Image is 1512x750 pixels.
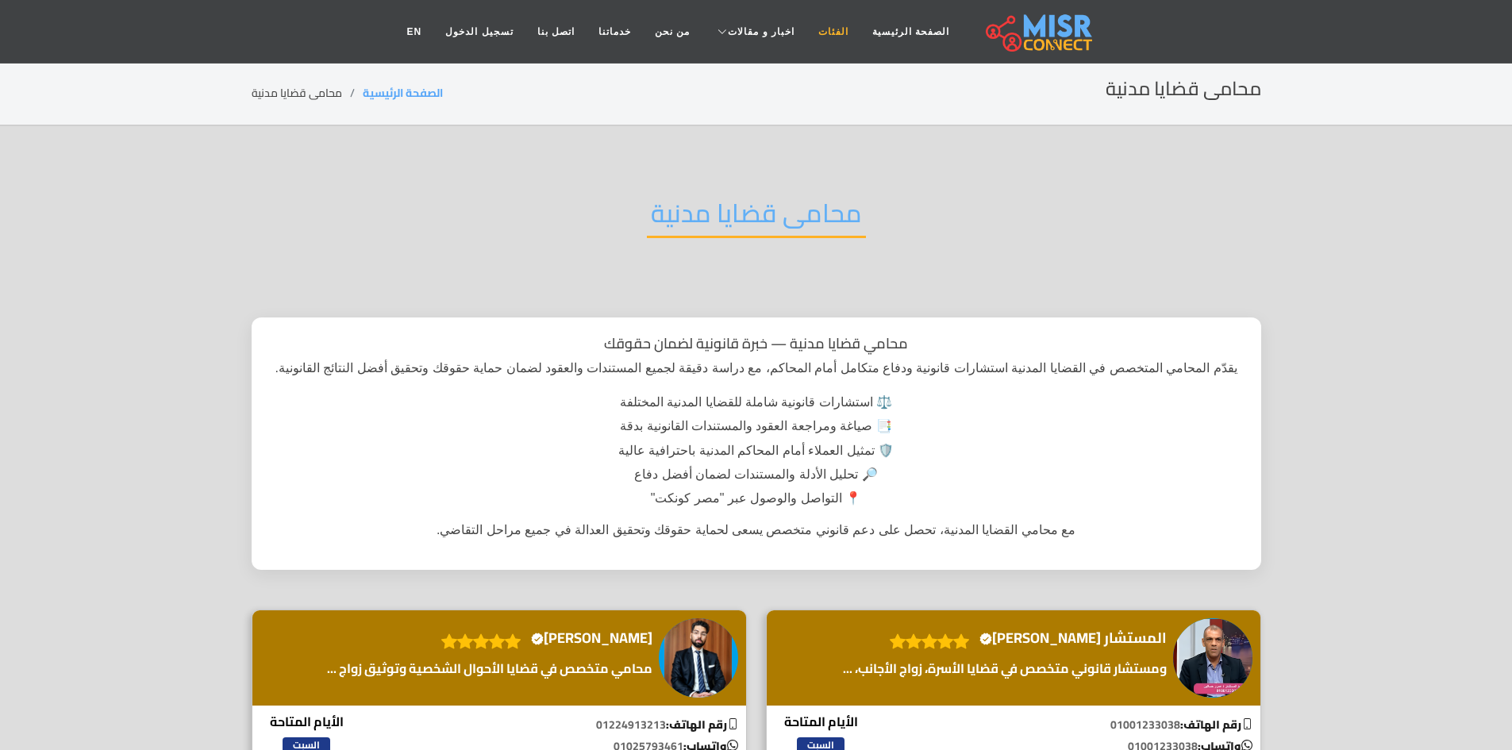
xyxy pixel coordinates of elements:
a: اتصل بنا [525,17,587,47]
b: رقم الهاتف: [1180,714,1252,735]
svg: Verified account [531,633,544,645]
h1: محامي قضايا مدنية — خبرة قانونية لضمان حقوقك [269,335,1244,352]
li: ⚖️ استشارات قانونية شاملة للقضايا المدنية المختلفة [455,390,1058,414]
a: الفئات [806,17,860,47]
p: 01001233038 [895,717,1260,733]
span: اخبار و مقالات [728,25,794,39]
p: 01224913213 [380,717,746,733]
li: 📍 التواصل والوصول عبر "مصر كونكت" [455,487,1058,510]
li: محامى قضايا مدنية [252,85,363,102]
h4: المستشار [PERSON_NAME] [979,629,1167,647]
li: 🔎 تحليل الأدلة والمستندات لضمان أفضل دفاع [455,463,1058,487]
svg: Verified account [979,633,992,645]
li: 📑 صياغة ومراجعة العقود والمستندات القانونية بدقة [455,414,1058,438]
img: main.misr_connect [986,12,1092,52]
img: المستشار عمرو حسانين [1173,618,1252,698]
li: 🛡️ تمثيل العملاء أمام المحاكم المدنية باحترافية عالية [455,439,1058,463]
h2: محامى قضايا مدنية [1106,78,1261,101]
p: يقدّم المحامي المتخصص في القضايا المدنية استشارات قانونية ودفاع متكامل أمام المحاكم، مع دراسة دقي... [269,359,1244,378]
p: مع محامي القضايا المدنية، تحصل على دعم قانوني متخصص يسعى لحماية حقوقك وتحقيق العدالة في جميع مراح... [269,521,1244,540]
a: EN [395,17,434,47]
a: المستشار [PERSON_NAME] [977,626,1171,650]
a: محامي متخصص في قضايا الأحوال الشخصية وتوثيق زواج ... [323,659,656,678]
a: ومستشار قانوني متخصص في قضايا الأسرة، زواج الأجانب، ... [839,659,1171,678]
a: [PERSON_NAME] [529,626,656,650]
a: الصفحة الرئيسية [860,17,961,47]
a: خدماتنا [587,17,643,47]
h4: [PERSON_NAME] [531,629,652,647]
a: اخبار و مقالات [702,17,806,47]
a: الصفحة الرئيسية [363,83,443,103]
b: رقم الهاتف: [666,714,738,735]
h2: محامى قضايا مدنية [647,198,866,238]
img: الأستاذ علاء ناصر [659,618,738,698]
a: تسجيل الدخول [433,17,525,47]
a: من نحن [643,17,702,47]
